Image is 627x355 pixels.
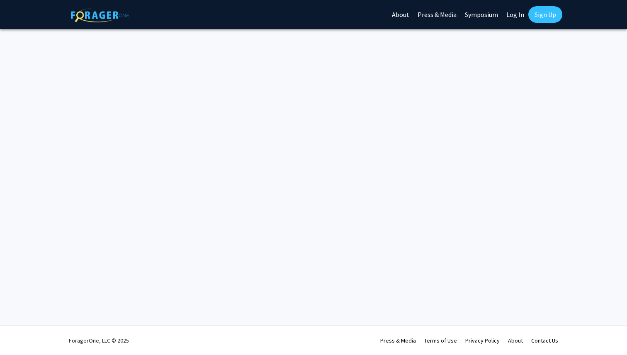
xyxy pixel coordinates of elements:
a: Contact Us [531,337,558,344]
div: ForagerOne, LLC © 2025 [69,326,129,355]
a: Sign Up [528,6,562,23]
a: About [508,337,523,344]
a: Privacy Policy [465,337,500,344]
a: Terms of Use [424,337,457,344]
a: Press & Media [380,337,416,344]
img: ForagerOne Logo [71,8,129,22]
